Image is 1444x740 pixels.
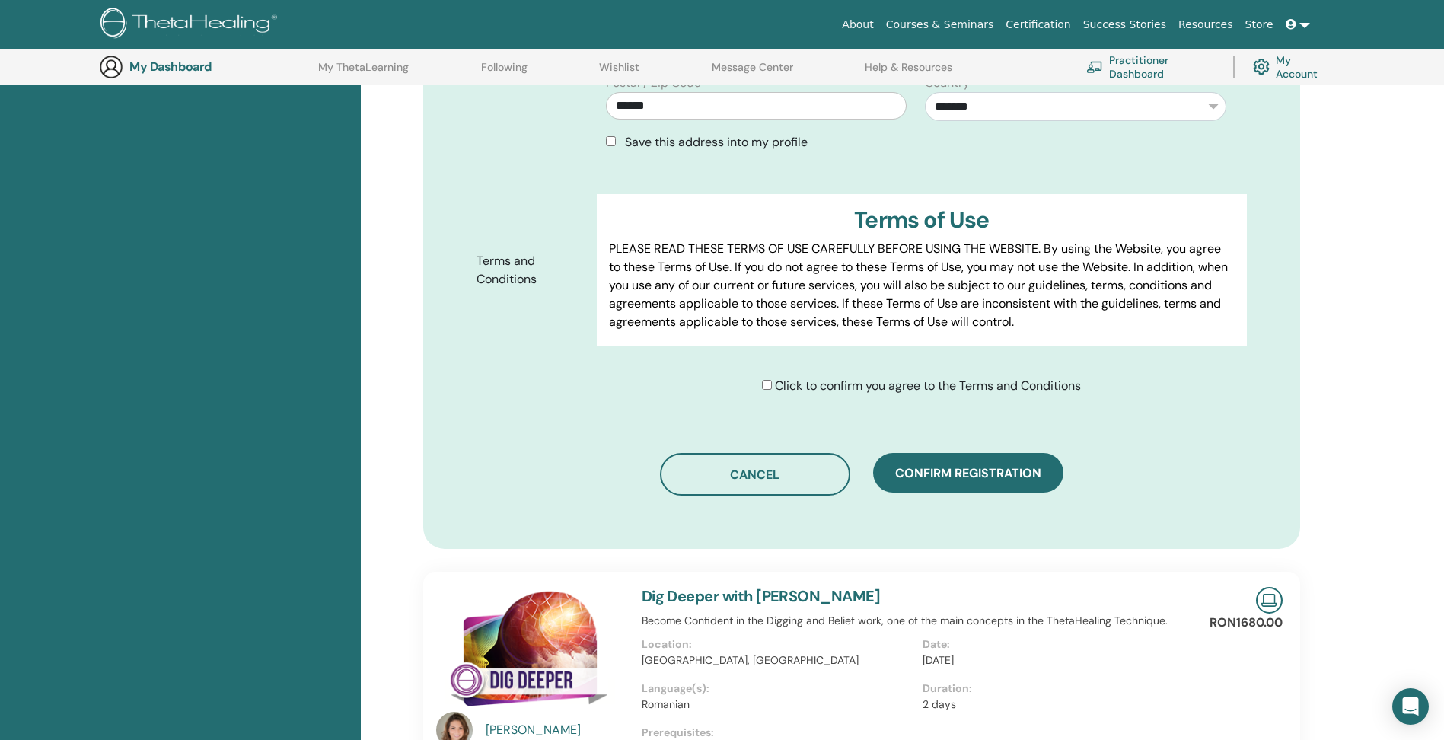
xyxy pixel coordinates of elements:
[1172,11,1239,39] a: Resources
[923,681,1194,697] p: Duration:
[836,11,879,39] a: About
[1256,587,1283,614] img: Live Online Seminar
[1086,50,1215,84] a: Practitioner Dashboard
[318,61,409,85] a: My ThetaLearning
[1086,61,1103,73] img: chalkboard-teacher.svg
[486,721,626,739] a: [PERSON_NAME]
[775,378,1081,394] span: Click to confirm you agree to the Terms and Conditions
[880,11,1000,39] a: Courses & Seminars
[712,61,793,85] a: Message Center
[642,652,913,668] p: [GEOGRAPHIC_DATA], [GEOGRAPHIC_DATA]
[642,636,913,652] p: Location:
[609,206,1234,234] h3: Terms of Use
[1077,11,1172,39] a: Success Stories
[1210,614,1283,632] p: RON1680.00
[642,697,913,713] p: Romanian
[642,613,1203,629] p: Become Confident in the Digging and Belief work, one of the main concepts in the ThetaHealing Tec...
[923,636,1194,652] p: Date:
[1253,50,1330,84] a: My Account
[642,681,913,697] p: Language(s):
[895,465,1041,481] span: Confirm registration
[873,453,1063,493] button: Confirm registration
[481,61,528,85] a: Following
[1253,55,1270,78] img: cog.svg
[100,8,282,42] img: logo.png
[129,59,282,74] h3: My Dashboard
[609,343,1234,563] p: Lor IpsumDolorsi.ame Cons adipisci elits do eiusm tem incid, utl etdol, magnaali eni adminimve qu...
[730,467,779,483] span: Cancel
[660,453,850,496] button: Cancel
[865,61,952,85] a: Help & Resources
[1392,688,1429,725] div: Open Intercom Messenger
[923,652,1194,668] p: [DATE]
[599,61,639,85] a: Wishlist
[999,11,1076,39] a: Certification
[642,586,881,606] a: Dig Deeper with [PERSON_NAME]
[625,134,808,150] span: Save this address into my profile
[609,240,1234,331] p: PLEASE READ THESE TERMS OF USE CAREFULLY BEFORE USING THE WEBSITE. By using the Website, you agre...
[465,247,598,294] label: Terms and Conditions
[923,697,1194,713] p: 2 days
[436,587,623,717] img: Dig Deeper
[1239,11,1280,39] a: Store
[99,55,123,79] img: generic-user-icon.jpg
